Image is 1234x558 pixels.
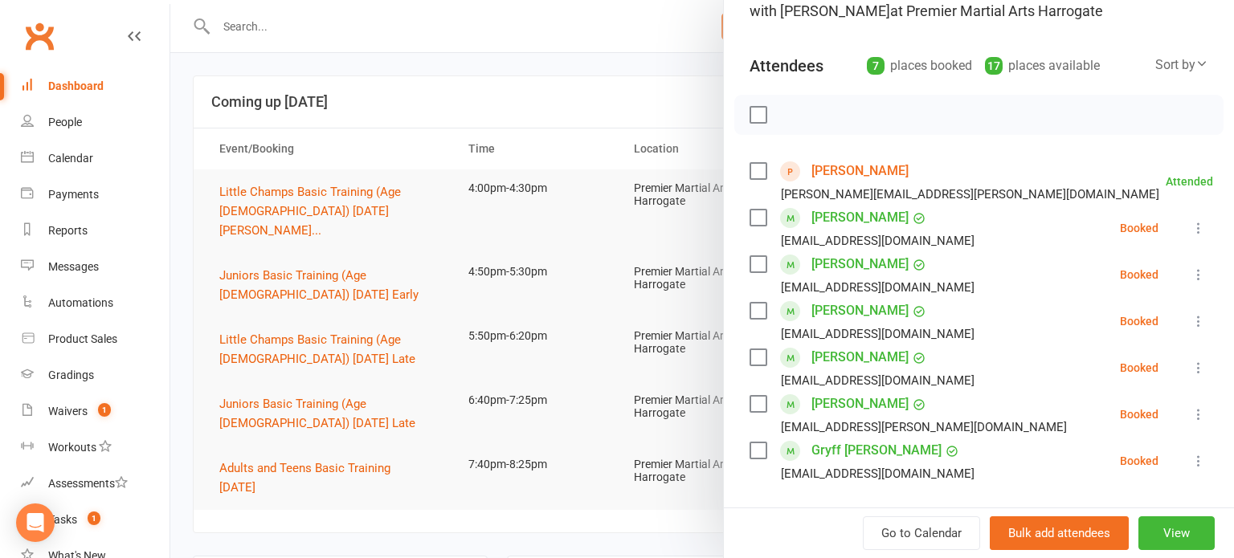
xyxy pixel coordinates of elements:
[1120,362,1158,373] div: Booked
[781,370,975,391] div: [EMAIL_ADDRESS][DOMAIN_NAME]
[21,141,170,177] a: Calendar
[48,188,99,201] div: Payments
[48,79,104,92] div: Dashboard
[1138,516,1215,550] button: View
[1155,55,1208,75] div: Sort by
[867,55,972,77] div: places booked
[985,57,1003,75] div: 17
[781,184,1159,205] div: [PERSON_NAME][EMAIL_ADDRESS][PERSON_NAME][DOMAIN_NAME]
[48,477,128,490] div: Assessments
[48,369,94,381] div: Gradings
[21,213,170,249] a: Reports
[21,430,170,466] a: Workouts
[16,503,55,542] div: Open Intercom Messenger
[1120,455,1158,466] div: Booked
[21,502,170,538] a: Tasks 1
[88,511,100,525] span: 1
[985,55,1100,77] div: places available
[48,152,93,165] div: Calendar
[98,403,111,417] span: 1
[21,104,170,141] a: People
[990,516,1129,550] button: Bulk add attendees
[811,344,909,370] a: [PERSON_NAME]
[21,249,170,285] a: Messages
[1120,409,1158,420] div: Booked
[48,513,77,526] div: Tasks
[781,417,1067,438] div: [EMAIL_ADDRESS][PERSON_NAME][DOMAIN_NAME]
[48,332,117,345] div: Product Sales
[811,158,909,184] a: [PERSON_NAME]
[21,177,170,213] a: Payments
[890,2,1103,19] span: at Premier Martial Arts Harrogate
[21,357,170,393] a: Gradings
[21,321,170,357] a: Product Sales
[811,205,909,230] a: [PERSON_NAME]
[21,68,170,104] a: Dashboard
[48,260,99,273] div: Messages
[811,251,909,277] a: [PERSON_NAME]
[48,405,88,417] div: Waivers
[811,438,942,463] a: Gryff [PERSON_NAME]
[781,230,975,251] div: [EMAIL_ADDRESS][DOMAIN_NAME]
[750,2,890,19] span: with [PERSON_NAME]
[867,57,885,75] div: 7
[811,298,909,324] a: [PERSON_NAME]
[21,466,170,502] a: Assessments
[863,516,980,550] a: Go to Calendar
[48,296,113,309] div: Automations
[1120,222,1158,234] div: Booked
[19,16,59,56] a: Clubworx
[781,324,975,344] div: [EMAIL_ADDRESS][DOMAIN_NAME]
[1120,316,1158,327] div: Booked
[1120,269,1158,280] div: Booked
[811,391,909,417] a: [PERSON_NAME]
[21,285,170,321] a: Automations
[781,463,975,484] div: [EMAIL_ADDRESS][DOMAIN_NAME]
[48,116,82,128] div: People
[48,224,88,237] div: Reports
[750,55,823,77] div: Attendees
[1166,176,1213,187] div: Attended
[48,441,96,454] div: Workouts
[21,393,170,430] a: Waivers 1
[781,277,975,298] div: [EMAIL_ADDRESS][DOMAIN_NAME]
